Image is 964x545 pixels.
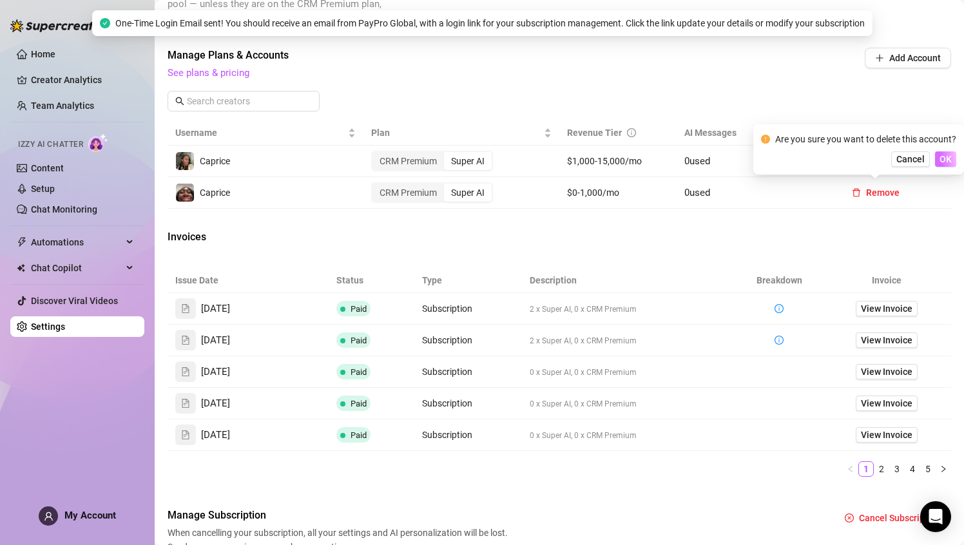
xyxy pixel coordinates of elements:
[200,187,230,198] span: Caprice
[31,100,94,111] a: Team Analytics
[530,336,637,345] span: 2 x Super AI, 0 x CRM Premium
[875,53,884,62] span: plus
[168,229,384,245] span: Invoices
[351,304,367,314] span: Paid
[351,430,367,440] span: Paid
[201,396,230,412] span: [DATE]
[351,399,367,408] span: Paid
[444,152,492,170] div: Super AI
[31,204,97,215] a: Chat Monitoring
[187,94,302,108] input: Search creators
[329,268,414,293] th: Status
[559,177,677,209] td: $0-1,000/mo
[31,258,122,278] span: Chat Copilot
[834,508,951,528] button: Cancel Subscription
[861,365,912,379] span: View Invoice
[88,133,108,152] img: AI Chatter
[17,263,25,272] img: Chat Copilot
[627,128,636,137] span: info-circle
[859,513,941,523] span: Cancel Subscription
[181,304,190,313] span: file-text
[522,388,737,419] td: 0 x Super AI, 0 x CRM Premium
[859,462,873,476] a: 1
[181,399,190,408] span: file-text
[31,321,65,332] a: Settings
[847,465,854,473] span: left
[522,356,737,388] td: 0 x Super AI, 0 x CRM Premium
[201,365,230,380] span: [DATE]
[940,465,947,473] span: right
[201,428,230,443] span: [DATE]
[866,187,900,198] span: Remove
[935,151,956,167] button: OK
[861,396,912,410] span: View Invoice
[522,293,737,325] td: 2 x Super AI, 0 x CRM Premium
[530,431,637,440] span: 0 x Super AI, 0 x CRM Premium
[31,49,55,59] a: Home
[168,67,249,79] a: See plans & pricing
[861,428,912,442] span: View Invoice
[775,304,784,313] span: info-circle
[422,398,472,408] span: Subscription
[115,16,865,30] span: One-Time Login Email sent! You should receive an email from PayPro Global, with a login link for ...
[530,368,637,377] span: 0 x Super AI, 0 x CRM Premium
[845,513,854,522] span: close-circle
[422,367,472,377] span: Subscription
[181,430,190,439] span: file-text
[567,128,622,138] span: Revenue Tier
[822,268,951,293] th: Invoice
[559,146,677,177] td: $1,000-15,000/mo
[31,232,122,253] span: Automations
[522,325,737,356] td: 2 x Super AI, 0 x CRM Premium
[775,132,956,146] div: Are you sure you want to delete this account?
[861,333,912,347] span: View Invoice
[856,396,918,411] a: View Invoice
[372,152,444,170] div: CRM Premium
[530,305,637,314] span: 2 x Super AI, 0 x CRM Premium
[351,336,367,345] span: Paid
[168,508,512,523] span: Manage Subscription
[530,399,637,408] span: 0 x Super AI, 0 x CRM Premium
[920,501,951,532] div: Open Intercom Messenger
[175,97,184,106] span: search
[422,303,472,314] span: Subscription
[940,154,952,164] span: OK
[843,461,858,477] li: Previous Page
[200,156,230,166] span: Caprice
[936,461,951,477] li: Next Page
[522,268,737,293] th: Description
[905,461,920,477] li: 4
[414,268,522,293] th: Type
[175,126,345,140] span: Username
[936,461,951,477] button: right
[444,184,492,202] div: Super AI
[168,48,777,63] span: Manage Plans & Accounts
[181,336,190,345] span: file-text
[761,135,770,144] span: exclamation-circle
[176,184,194,202] img: Caprice
[176,152,194,170] img: Caprice
[856,332,918,348] a: View Invoice
[874,461,889,477] li: 2
[921,462,935,476] a: 5
[168,120,363,146] th: Username
[905,462,920,476] a: 4
[201,333,230,349] span: [DATE]
[64,510,116,521] span: My Account
[168,268,329,293] th: Issue Date
[874,462,889,476] a: 2
[861,301,912,316] span: View Invoice
[522,419,737,451] td: 0 x Super AI, 0 x CRM Premium
[181,367,190,376] span: file-text
[100,18,110,28] span: check-circle
[17,237,27,247] span: thunderbolt
[31,184,55,194] a: Setup
[18,139,83,151] span: Izzy AI Chatter
[31,70,134,90] a: Creator Analytics
[737,268,822,293] th: Breakdown
[889,53,941,63] span: Add Account
[856,427,918,443] a: View Invoice
[891,151,930,167] button: Cancel
[371,182,493,203] div: segmented control
[865,48,951,68] button: Add Account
